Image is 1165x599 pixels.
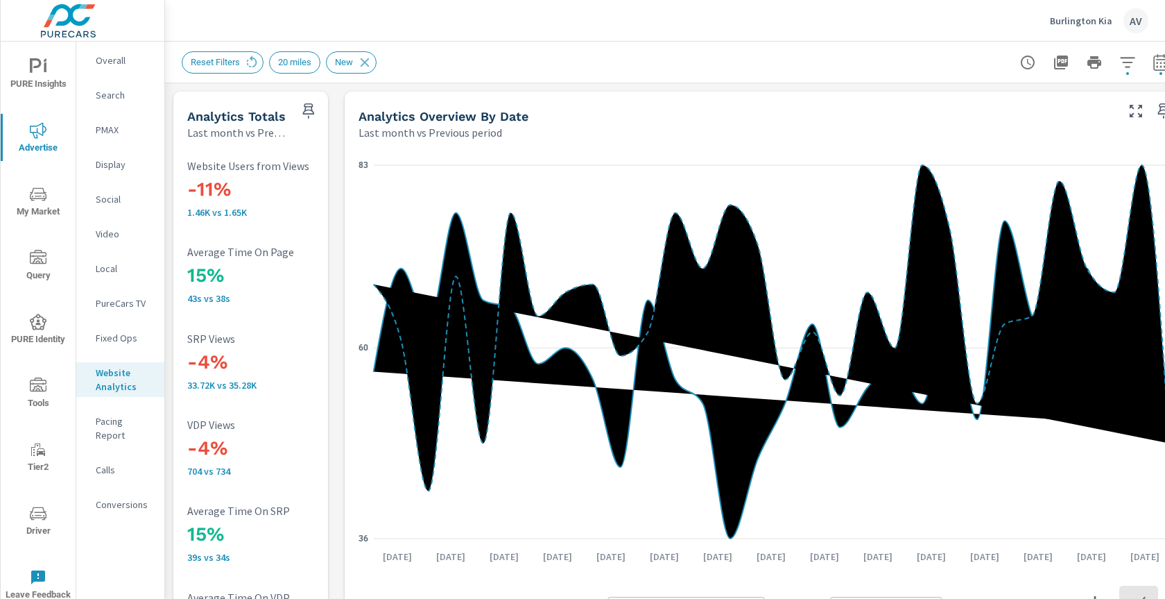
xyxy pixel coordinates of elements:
div: PureCars TV [76,293,164,314]
p: Average Time On Page [187,246,370,258]
div: Fixed Ops [76,328,164,348]
p: [DATE] [800,550,849,564]
p: [DATE] [373,550,422,564]
p: Pacing Report [96,414,153,442]
p: Last month vs Previous period [359,124,502,141]
span: PURE Identity [5,314,71,348]
div: Social [76,189,164,210]
p: Social [96,192,153,206]
p: Local [96,262,153,276]
p: [DATE] [747,550,795,564]
p: [DATE] [693,550,742,564]
p: [DATE] [426,550,475,564]
div: Video [76,223,164,244]
p: [DATE] [1067,550,1116,564]
span: Advertise [5,122,71,156]
span: Driver [5,505,71,539]
span: Reset Filters [182,57,248,67]
p: 1,461 vs 1,645 [187,207,370,218]
button: "Export Report to PDF" [1047,49,1075,76]
p: VDP Views [187,419,370,431]
div: Website Analytics [76,362,164,397]
p: [DATE] [1014,550,1062,564]
div: AV [1123,8,1148,33]
button: Make Fullscreen [1125,100,1147,122]
h3: 15% [187,523,370,546]
text: 60 [359,343,368,353]
button: Print Report [1080,49,1108,76]
p: Conversions [96,498,153,512]
div: New [326,51,377,74]
p: [DATE] [854,550,902,564]
h3: -11% [187,178,370,201]
h5: Analytics Totals [187,109,286,124]
p: Website Users from Views [187,160,370,172]
text: 36 [359,534,368,543]
p: SRP Views [187,332,370,345]
p: Fixed Ops [96,331,153,345]
span: 20 miles [270,57,320,67]
div: Pacing Report [76,411,164,446]
p: [DATE] [480,550,528,564]
span: Query [5,250,71,284]
p: 33,717 vs 35,279 [187,380,370,391]
div: Reset Filters [182,51,264,74]
p: Last month vs Previous period [187,124,286,141]
span: Tier2 [5,441,71,475]
div: PMAX [76,119,164,140]
h5: Analytics Overview By Date [359,109,528,124]
div: Display [76,154,164,175]
div: Calls [76,459,164,480]
span: New [327,57,361,67]
p: Average Time On SRP [187,505,370,517]
span: Save this to your personalized report [297,100,320,122]
p: 43s vs 38s [187,293,370,304]
p: Website Analytics [96,366,153,394]
span: My Market [5,186,71,220]
p: 704 vs 734 [187,466,370,477]
p: [DATE] [533,550,582,564]
h3: -4% [187,437,370,460]
p: Search [96,88,153,102]
p: PMAX [96,123,153,137]
p: [DATE] [587,550,635,564]
p: [DATE] [907,550,956,564]
span: PURE Insights [5,58,71,92]
p: [DATE] [640,550,689,564]
div: Conversions [76,494,164,515]
h3: 15% [187,264,370,287]
p: Display [96,158,153,171]
button: Apply Filters [1114,49,1141,76]
h3: -4% [187,351,370,374]
div: Local [76,258,164,279]
p: Video [96,227,153,241]
div: Search [76,85,164,106]
span: Tools [5,378,71,412]
p: PureCars TV [96,296,153,310]
p: Calls [96,463,153,477]
p: Burlington Kia [1050,15,1112,27]
div: Overall [76,50,164,71]
p: [DATE] [960,550,1009,564]
text: 83 [359,160,368,170]
p: 39s vs 34s [187,552,370,563]
p: Overall [96,53,153,67]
